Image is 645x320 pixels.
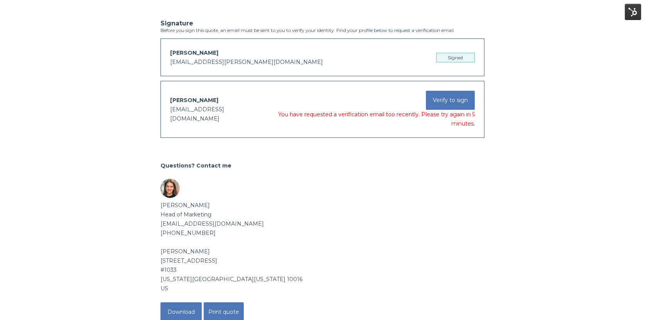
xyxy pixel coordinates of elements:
[160,202,210,209] b: [PERSON_NAME]
[160,256,484,265] div: [STREET_ADDRESS]
[625,4,641,20] img: HubSpot Tools Menu Toggle
[160,179,180,198] img: Sender avatar
[436,53,475,62] div: Signed
[170,97,218,104] span: [PERSON_NAME]
[160,275,484,284] div: [US_STATE][GEOGRAPHIC_DATA][US_STATE] 10016
[160,265,484,275] div: #1033
[267,110,474,128] div: You have requested a verification email too recently. Please try again in 5 minutes.
[160,161,484,170] h2: Questions? Contact me
[160,284,484,293] div: US
[160,20,484,138] div: Before you sign this quote, an email must be sent to you to verify your identity. Find your profi...
[170,59,323,65] span: [EMAIL_ADDRESS][PERSON_NAME][DOMAIN_NAME]
[426,90,475,110] button: Verify to sign
[170,106,224,122] span: [EMAIL_ADDRESS][DOMAIN_NAME]
[170,49,218,56] span: [PERSON_NAME]
[160,20,484,27] h3: Signature
[160,228,484,238] div: [PHONE_NUMBER]
[160,219,484,228] div: [EMAIL_ADDRESS][DOMAIN_NAME]
[160,210,484,219] div: Head of Marketing
[160,247,484,256] div: [PERSON_NAME]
